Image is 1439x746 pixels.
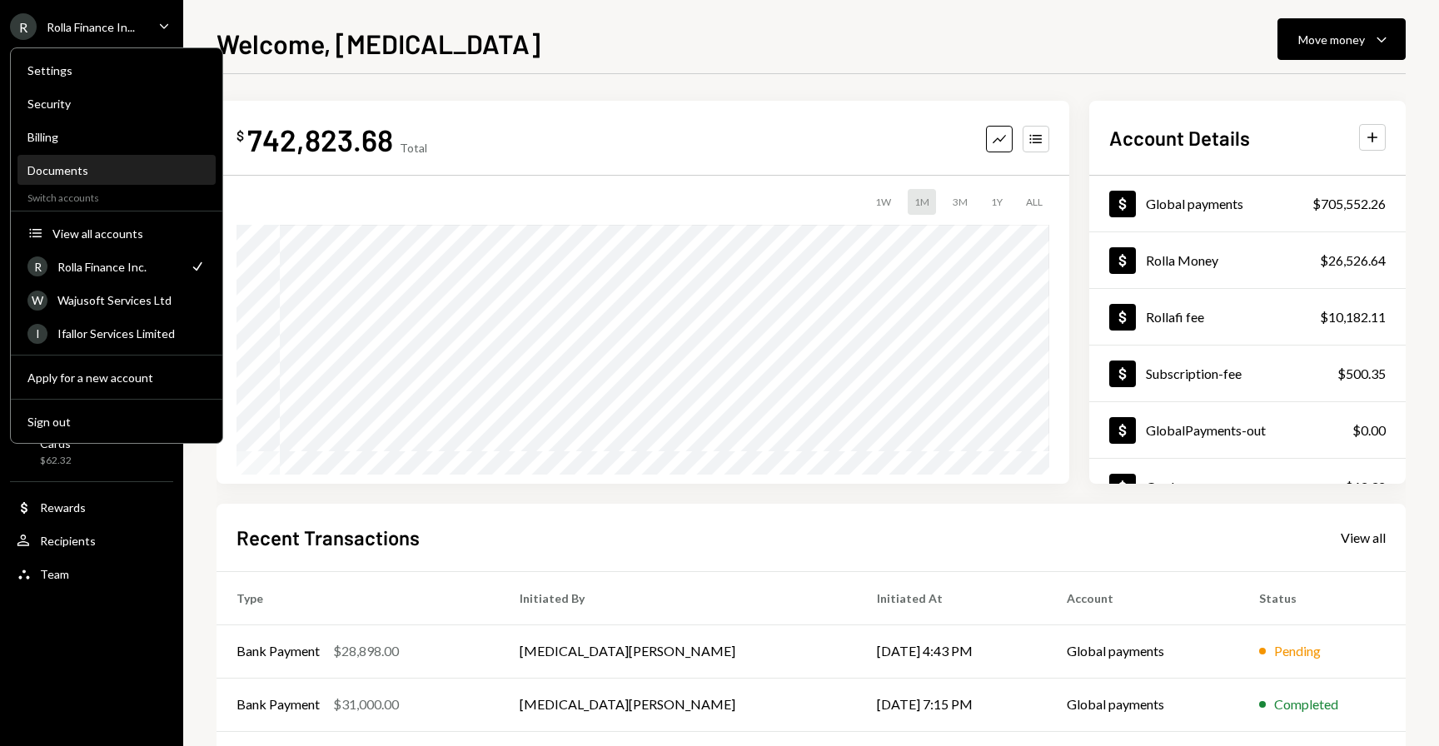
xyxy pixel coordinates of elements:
a: Rolla Money$26,526.64 [1089,232,1406,288]
div: $705,552.26 [1312,194,1386,214]
div: Pending [1274,641,1321,661]
div: Total [400,141,427,155]
div: $62.32 [1345,477,1386,497]
a: Documents [17,155,216,185]
a: Subscription-fee$500.35 [1089,346,1406,401]
div: Global payments [1146,196,1243,211]
div: $ [237,127,244,144]
td: [DATE] 7:15 PM [857,678,1047,731]
div: R [10,13,37,40]
div: Security [27,97,206,111]
div: 1M [908,189,936,215]
a: View all [1341,528,1386,546]
div: I [27,324,47,344]
div: R [27,256,47,276]
a: Rewards [10,492,173,522]
div: Ifallor Services Limited [57,326,206,341]
a: Recipients [10,525,173,555]
a: Team [10,559,173,589]
div: Cards [1146,479,1180,495]
div: Completed [1274,694,1338,714]
div: Team [40,567,69,581]
td: Global payments [1047,678,1239,731]
div: Settings [27,63,206,77]
a: WWajusoft Services Ltd [17,285,216,315]
div: Documents [27,163,206,177]
div: 1Y [984,189,1009,215]
a: Settings [17,55,216,85]
a: Global payments$705,552.26 [1089,176,1406,231]
div: View all accounts [52,226,206,241]
div: Rolla Finance In... [47,20,135,34]
div: $26,526.64 [1320,251,1386,271]
h2: Account Details [1109,124,1250,152]
a: Cards$62.32 [1089,459,1406,515]
div: 3M [946,189,974,215]
div: Rolla Money [1146,252,1218,268]
td: [MEDICAL_DATA][PERSON_NAME] [500,624,857,678]
th: Initiated At [857,571,1047,624]
div: $10,182.11 [1320,307,1386,327]
div: Bank Payment [237,694,320,714]
th: Status [1239,571,1406,624]
button: View all accounts [17,219,216,249]
div: $28,898.00 [333,641,399,661]
div: $500.35 [1337,364,1386,384]
div: $0.00 [1352,420,1386,440]
div: Rollafi fee [1146,309,1204,325]
button: Apply for a new account [17,363,216,393]
div: Switch accounts [11,188,222,204]
td: [MEDICAL_DATA][PERSON_NAME] [500,678,857,731]
div: GlobalPayments-out [1146,422,1266,438]
th: Type [217,571,500,624]
div: Bank Payment [237,641,320,661]
div: $31,000.00 [333,694,399,714]
div: Apply for a new account [27,371,206,385]
a: Security [17,88,216,118]
a: Billing [17,122,216,152]
div: Rolla Finance Inc. [57,260,179,274]
h2: Recent Transactions [237,524,420,551]
th: Initiated By [500,571,857,624]
th: Account [1047,571,1239,624]
div: Move money [1298,31,1365,48]
a: Rollafi fee$10,182.11 [1089,289,1406,345]
div: Rewards [40,500,86,515]
div: ALL [1019,189,1049,215]
div: Sign out [27,415,206,429]
div: W [27,291,47,311]
div: Recipients [40,534,96,548]
button: Sign out [17,407,216,437]
button: Move money [1277,18,1406,60]
div: View all [1341,530,1386,546]
div: Subscription-fee [1146,366,1242,381]
a: IIfallor Services Limited [17,318,216,348]
h1: Welcome, [MEDICAL_DATA] [217,27,540,60]
div: Billing [27,130,206,144]
div: $62.32 [40,454,72,468]
div: Wajusoft Services Ltd [57,293,206,307]
div: 1W [869,189,898,215]
div: 742,823.68 [247,121,393,158]
a: GlobalPayments-out$0.00 [1089,402,1406,458]
a: Cards$62.32 [10,431,173,471]
td: [DATE] 4:43 PM [857,624,1047,678]
td: Global payments [1047,624,1239,678]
